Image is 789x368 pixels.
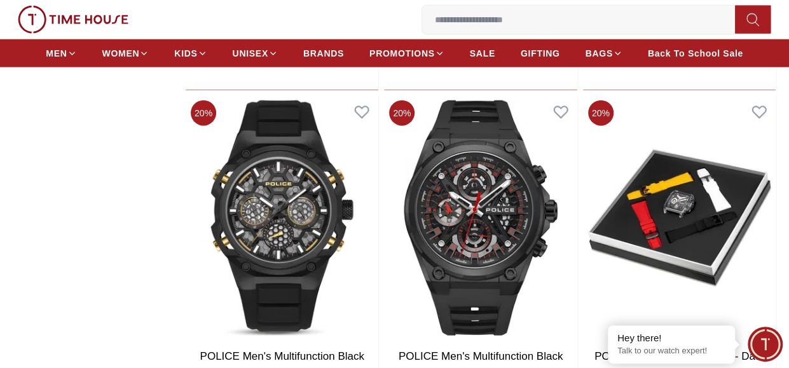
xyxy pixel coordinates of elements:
[233,47,268,60] span: UNISEX
[521,42,560,65] a: GIFTING
[174,42,207,65] a: KIDS
[102,47,140,60] span: WOMEN
[369,47,435,60] span: PROMOTIONS
[303,47,344,60] span: BRANDS
[18,6,128,34] img: ...
[617,332,725,344] div: Hey there!
[389,100,415,126] span: 20 %
[470,47,495,60] span: SALE
[648,42,743,65] a: Back To School Sale
[191,100,216,126] span: 20 %
[46,42,76,65] a: MEN
[588,100,614,126] span: 20 %
[585,42,622,65] a: BAGS
[369,42,444,65] a: PROMOTIONS
[617,346,725,357] p: Talk to our watch expert!
[384,95,577,341] img: POLICE Men's Multifunction Black Dial Watch - PEWGQ0054303
[174,47,197,60] span: KIDS
[186,95,378,341] img: POLICE Men's Multifunction Black Dial Watch - PEWGQ0071901
[470,42,495,65] a: SALE
[102,42,149,65] a: WOMEN
[303,42,344,65] a: BRANDS
[521,47,560,60] span: GIFTING
[748,327,783,362] div: Chat Widget
[46,47,67,60] span: MEN
[585,47,612,60] span: BAGS
[648,47,743,60] span: Back To School Sale
[233,42,278,65] a: UNISEX
[583,95,776,341] img: POLICE Men's Chronograph - Date Black Dial Watch - PEWGO0052402-SET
